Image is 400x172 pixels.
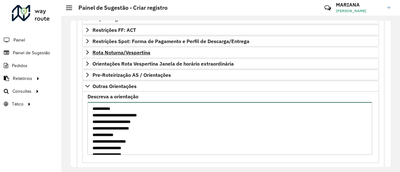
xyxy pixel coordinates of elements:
span: Restrições FF: ACT [92,27,136,32]
span: Pedidos [12,62,27,69]
a: Restrições FF: ACT [82,25,379,35]
div: Outras Orientações [82,91,379,163]
span: Tático [12,101,23,107]
span: Painel de Sugestão [13,50,50,56]
span: Rota Noturna/Vespertina [92,50,150,55]
a: Orientações Rota Vespertina Janela de horário extraordinária [82,58,379,69]
a: Pre-Roteirização AS / Orientações [82,70,379,80]
a: Contato Rápido [321,1,334,15]
a: Restrições Spot: Forma de Pagamento e Perfil de Descarga/Entrega [82,36,379,47]
a: Outras Orientações [82,81,379,91]
span: Orientações Rota Vespertina Janela de horário extraordinária [92,61,234,66]
span: Painel [13,37,25,43]
h3: MARIANA [336,2,383,8]
span: Restrições Spot: Forma de Pagamento e Perfil de Descarga/Entrega [92,39,249,44]
h2: Painel de Sugestão - Criar registro [72,4,167,11]
span: Consultas [12,88,32,95]
span: Outras Orientações [92,84,137,89]
label: Descreva a orientação [87,93,138,100]
span: Mapas Sugeridos: Placa-Cliente [92,16,166,21]
a: Rota Noturna/Vespertina [82,47,379,58]
span: Pre-Roteirização AS / Orientações [92,72,171,77]
span: Relatórios [13,75,32,82]
span: [PERSON_NAME] [336,8,383,14]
